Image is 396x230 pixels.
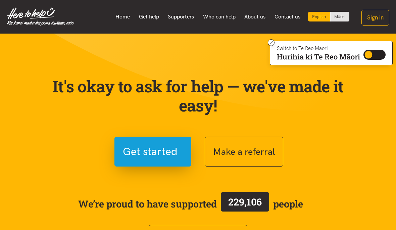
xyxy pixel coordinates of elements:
a: Home [111,10,135,24]
a: Switch to Te Reo Māori [330,12,349,21]
img: Home [7,7,74,26]
a: About us [240,10,270,24]
button: Get started [114,137,191,167]
span: Get started [123,143,178,160]
span: We’re proud to have supported people [78,191,303,217]
p: Hurihia ki Te Reo Māori [277,54,360,60]
div: Current language [308,12,330,21]
a: Supporters [163,10,199,24]
a: Get help [134,10,163,24]
span: 229,106 [228,195,262,208]
button: Make a referral [205,137,283,167]
p: It's okay to ask for help — we've made it easy! [44,77,352,115]
a: 229,106 [217,191,273,217]
a: Contact us [270,10,305,24]
button: Sign in [361,10,389,26]
a: Who can help [198,10,240,24]
div: Language toggle [308,12,350,21]
p: Switch to Te Reo Māori [277,46,360,50]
